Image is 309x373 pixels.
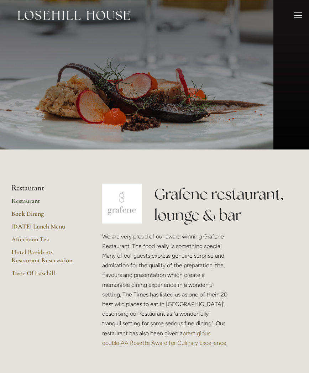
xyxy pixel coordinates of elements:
[18,11,130,20] img: Losehill House
[102,184,142,224] img: grafene.jpg
[11,197,79,210] a: Restaurant
[11,269,79,282] a: Taste Of Losehill
[11,210,79,222] a: Book Dining
[154,184,298,226] h1: Grafene restaurant, lounge & bar
[102,330,226,346] a: prestigious double AA Rosette Award for Culinary Excellence
[11,248,79,269] a: Hotel Residents Restaurant Reservation
[102,232,229,348] p: We are very proud of our award winning Grafene Restaurant. The food really is something special. ...
[11,222,79,235] a: [DATE] Lunch Menu
[11,235,79,248] a: Afternoon Tea
[11,184,79,193] li: Restaurant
